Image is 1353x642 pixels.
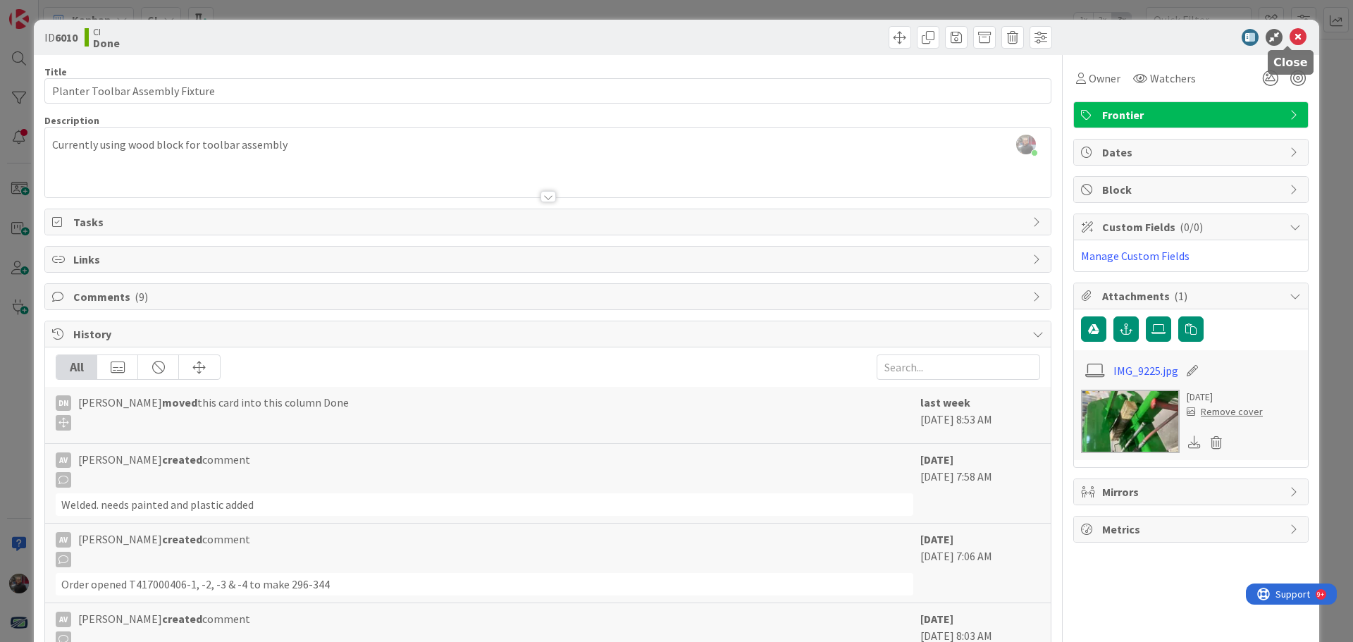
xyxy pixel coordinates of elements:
span: Comments [73,288,1025,305]
b: created [162,532,202,546]
div: AV [56,612,71,627]
div: Remove cover [1187,405,1263,419]
a: IMG_9225.jpg [1113,362,1178,379]
div: [DATE] [1187,390,1263,405]
span: Dates [1102,144,1283,161]
input: type card name here... [44,78,1051,104]
span: [PERSON_NAME] comment [78,451,250,488]
span: Description [44,114,99,127]
div: [DATE] 7:06 AM [920,531,1040,595]
span: Watchers [1150,70,1196,87]
div: AV [56,452,71,468]
div: Download [1187,433,1202,452]
div: Welded. needs painted and plastic added [56,493,913,516]
b: Done [93,37,120,49]
h5: Close [1273,56,1308,69]
span: Frontier [1102,106,1283,123]
input: Search... [877,354,1040,380]
div: AV [56,532,71,548]
span: ( 1 ) [1174,289,1187,303]
p: Currently using wood block for toolbar assembly [52,137,1044,153]
span: ( 0/0 ) [1180,220,1203,234]
b: 6010 [55,30,78,44]
a: Manage Custom Fields [1081,249,1190,263]
span: Mirrors [1102,483,1283,500]
label: Title [44,66,67,78]
span: Block [1102,181,1283,198]
b: [DATE] [920,452,953,467]
span: CI [93,26,120,37]
div: [DATE] 7:58 AM [920,451,1040,516]
span: ID [44,29,78,46]
b: [DATE] [920,612,953,626]
b: last week [920,395,970,409]
div: [DATE] 8:53 AM [920,394,1040,436]
b: [DATE] [920,532,953,546]
div: DN [56,395,71,411]
span: History [73,326,1025,342]
span: ( 9 ) [135,290,148,304]
div: All [56,355,97,379]
b: created [162,452,202,467]
span: Custom Fields [1102,218,1283,235]
div: Order opened T417000406-1, -2, -3 & -4 to make 296-344 [56,573,913,595]
span: Attachments [1102,288,1283,304]
span: [PERSON_NAME] this card into this column Done [78,394,349,431]
span: [PERSON_NAME] comment [78,531,250,567]
b: created [162,612,202,626]
b: moved [162,395,197,409]
span: Metrics [1102,521,1283,538]
span: Support [30,2,64,19]
span: Links [73,251,1025,268]
img: cAarJfnbqud2aFXZZwJeSPJXAR6xMejm.jpg [1016,135,1036,154]
div: 9+ [71,6,78,17]
span: Tasks [73,214,1025,230]
span: Owner [1089,70,1120,87]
